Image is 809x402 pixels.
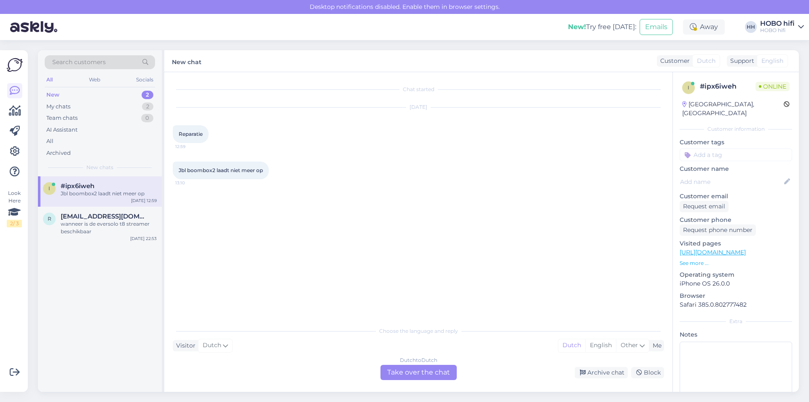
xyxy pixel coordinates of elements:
[46,137,54,146] div: All
[680,330,792,339] p: Notes
[48,185,50,192] span: i
[130,235,157,242] div: [DATE] 22:53
[680,148,792,161] input: Add a tag
[680,177,782,186] input: Add name
[697,57,715,65] span: Dutch
[46,149,71,157] div: Archived
[568,22,636,32] div: Try free [DATE]:
[680,224,756,236] div: Request phone number
[380,365,457,380] div: Take over the chat
[680,248,746,256] a: [URL][DOMAIN_NAME]
[585,339,616,352] div: English
[61,220,157,235] div: wanneer is de eversolo t8 streamer beschikbaar
[680,239,792,248] p: Visited pages
[203,341,221,350] span: Dutch
[142,103,153,111] div: 2
[688,84,689,91] span: i
[657,57,690,65] div: Customer
[640,19,673,35] button: Emails
[173,341,196,350] div: Visitor
[727,57,754,65] div: Support
[7,189,22,227] div: Look Here
[700,81,755,92] div: # ipx6iweh
[173,86,664,93] div: Chat started
[45,74,54,85] div: All
[649,341,662,350] div: Me
[680,165,792,173] p: Customer name
[46,103,70,111] div: My chats
[141,114,153,122] div: 0
[52,58,106,67] span: Search customers
[179,167,263,173] span: Jbl boombox2 laadt niet meer op
[680,259,792,267] p: See more ...
[61,182,94,190] span: #ipx6iweh
[745,21,757,33] div: HH
[760,20,804,34] a: HOBO hifiHOBO hifi
[680,291,792,300] p: Browser
[680,300,792,309] p: Safari 385.0.802777482
[87,74,102,85] div: Web
[680,192,792,201] p: Customer email
[680,279,792,288] p: iPhone OS 26.0.0
[575,367,628,378] div: Archive chat
[7,220,22,227] div: 2 / 3
[46,91,59,99] div: New
[142,91,153,99] div: 2
[621,341,638,349] span: Other
[175,143,207,150] span: 12:59
[680,216,792,224] p: Customer phone
[173,103,664,111] div: [DATE]
[7,57,23,73] img: Askly Logo
[131,197,157,204] div: [DATE] 12:59
[760,27,795,34] div: HOBO hifi
[175,180,207,186] span: 13:10
[631,367,664,378] div: Block
[680,125,792,133] div: Customer information
[86,164,113,171] span: New chats
[48,216,51,222] span: r
[761,57,783,65] span: English
[680,270,792,279] p: Operating system
[134,74,155,85] div: Socials
[46,126,78,134] div: AI Assistant
[680,318,792,325] div: Extra
[683,19,725,35] div: Away
[400,356,437,364] div: Dutch to Dutch
[680,138,792,147] p: Customer tags
[46,114,78,122] div: Team chats
[558,339,585,352] div: Dutch
[61,190,157,197] div: Jbl boombox2 laadt niet meer op
[173,327,664,335] div: Choose the language and reply
[61,213,148,220] span: robvanes1501@hotmail.com
[568,23,586,31] b: New!
[179,131,203,137] span: Reparatie
[760,20,795,27] div: HOBO hifi
[172,55,201,67] label: New chat
[755,82,790,91] span: Online
[682,100,784,118] div: [GEOGRAPHIC_DATA], [GEOGRAPHIC_DATA]
[680,201,729,212] div: Request email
